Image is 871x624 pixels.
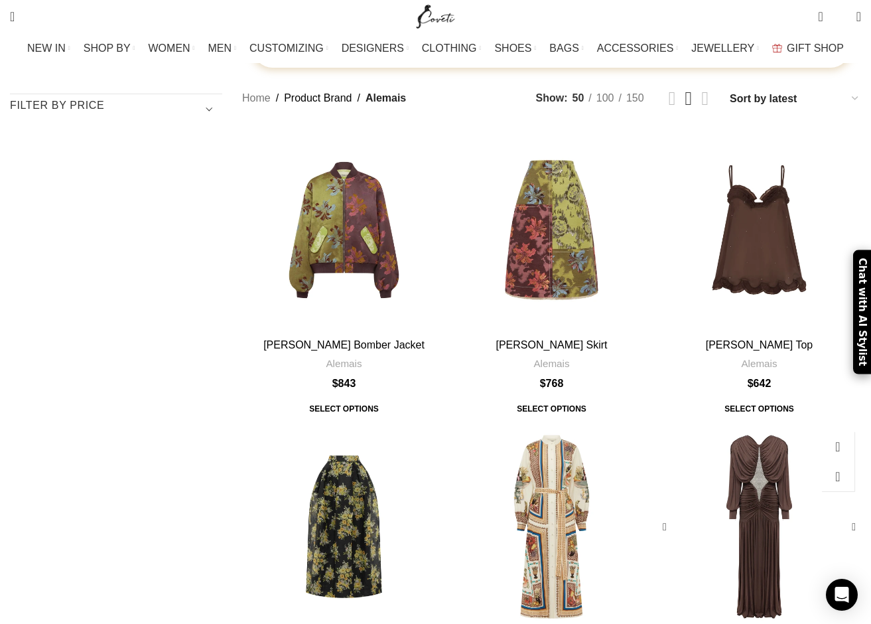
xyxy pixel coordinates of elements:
a: Adriana Jacquard Bomber Jacket [242,128,446,332]
span: $ [748,378,754,389]
a: SHOES [494,35,536,62]
div: Open Intercom Messenger [826,579,858,611]
a: CUSTOMIZING [249,35,328,62]
a: [PERSON_NAME] Top [706,339,813,351]
span: $ [540,378,546,389]
a: Alemais [326,356,362,370]
bdi: 843 [332,378,356,389]
span: CLOTHING [422,42,477,54]
a: Adriana Jacquard Skirt [450,128,653,332]
span: SHOP BY [84,42,131,54]
a: SHOP BY [84,35,135,62]
a: [PERSON_NAME] Skirt [496,339,607,351]
div: My Wishlist [833,3,846,30]
a: ACCESSORIES [597,35,679,62]
span: ACCESSORIES [597,42,674,54]
span: BAGS [549,42,578,54]
a: Carmelo Silk Top [657,128,861,332]
bdi: 642 [748,378,771,389]
span: GIFT SHOP [787,42,844,54]
span: SHOES [494,42,531,54]
span: NEW IN [27,42,66,54]
a: NEW IN [27,35,70,62]
a: Search [3,3,21,30]
a: [PERSON_NAME] Bomber Jacket [263,339,425,351]
span: Select options [507,397,596,421]
span: 0 [836,13,846,23]
span: CUSTOMIZING [249,42,324,54]
span: JEWELLERY [691,42,754,54]
a: Alemais [741,356,777,370]
a: Quick view [821,431,854,461]
a: DESIGNERS [342,35,409,62]
a: WOMEN [149,35,195,62]
a: MEN [208,35,236,62]
a: 0 [811,3,829,30]
span: MEN [208,42,232,54]
a: Site logo [413,10,458,21]
a: CLOTHING [422,35,482,62]
a: Select options for “Adriana Jacquard Skirt” [507,397,596,421]
div: Main navigation [3,35,868,62]
a: BAGS [549,35,583,62]
span: WOMEN [149,42,190,54]
span: DESIGNERS [342,42,404,54]
a: JEWELLERY [691,35,759,62]
span: Select options [715,397,803,421]
span: Select options [300,397,388,421]
span: 0 [819,7,829,17]
a: Select options for “Adriana Jacquard Bomber Jacket” [300,397,388,421]
a: GIFT SHOP [772,35,844,62]
h3: Filter by price [10,98,222,121]
a: Alemais [533,356,569,370]
span: $ [332,378,338,389]
a: Select options for “Carmelo Silk Top” [715,397,803,421]
bdi: 768 [540,378,564,389]
img: GiftBag [772,44,782,52]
